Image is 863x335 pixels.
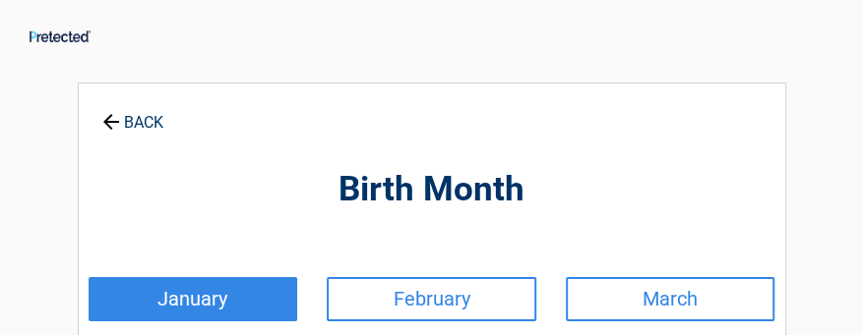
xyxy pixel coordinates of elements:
a: March [566,277,775,321]
a: February [327,277,536,321]
a: January [89,277,298,321]
img: Main Logo [30,30,91,41]
h2: Birth Month [89,167,775,213]
a: BACK [98,96,167,131]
